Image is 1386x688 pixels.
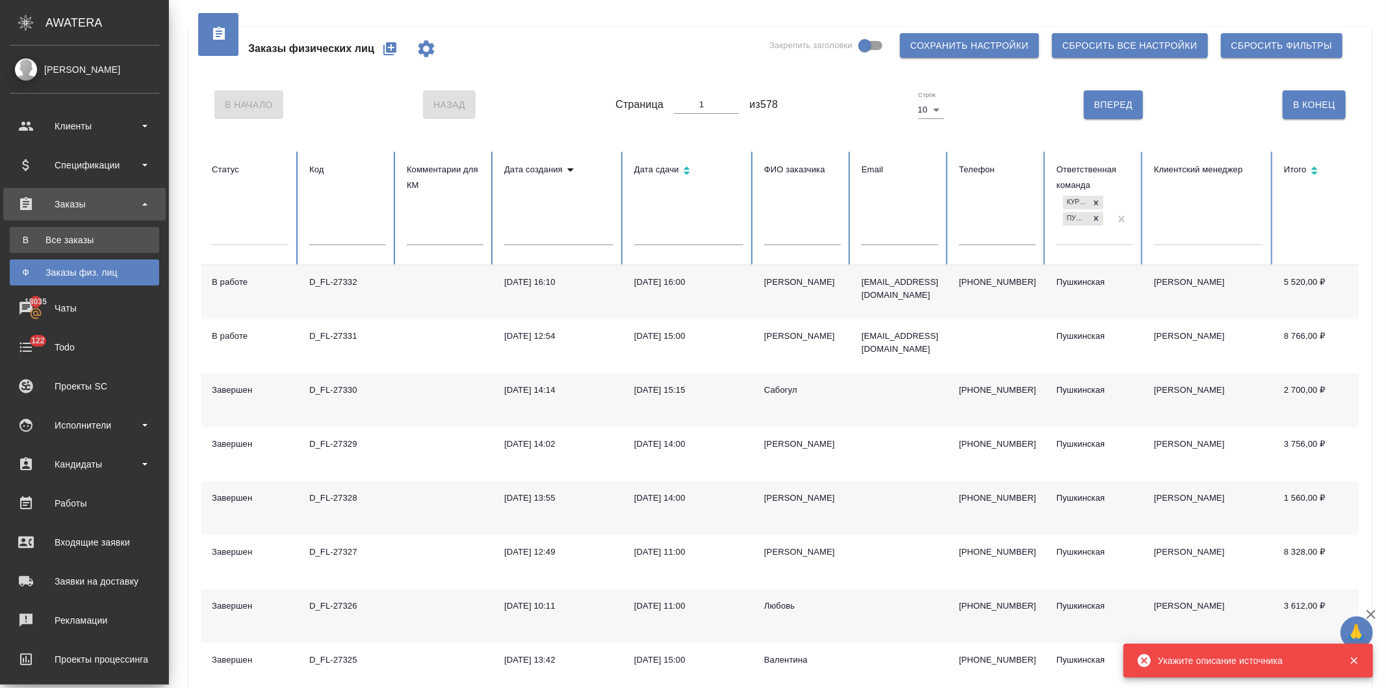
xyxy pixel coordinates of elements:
div: [PERSON_NAME] [764,492,841,505]
span: Укажите описание источника [1158,655,1283,666]
p: [PHONE_NUMBER] [959,600,1036,613]
div: [DATE] 11:00 [634,600,743,613]
td: [PERSON_NAME] [1144,427,1274,481]
div: [PERSON_NAME] [764,438,841,451]
div: Пушкинская [1057,600,1133,613]
div: [PERSON_NAME] [764,330,841,343]
div: [DATE] 16:00 [634,276,743,289]
span: 🙏 [1346,619,1368,646]
div: Сабогул [764,384,841,397]
div: [DATE] 14:00 [634,438,743,451]
a: Заявки на доставку [3,565,166,598]
div: Клиентский менеджер [1154,162,1263,178]
a: Проекты процессинга [3,643,166,676]
div: [DATE] 13:55 [504,492,613,505]
div: AWATERA [45,10,169,36]
span: 122 [23,334,53,347]
td: 8 766,00 ₽ [1274,319,1371,373]
div: [DATE] 14:14 [504,384,613,397]
p: [PHONE_NUMBER] [959,546,1036,559]
div: Любовь [764,600,841,613]
p: [PHONE_NUMBER] [959,492,1036,505]
p: [PHONE_NUMBER] [959,384,1036,397]
div: [DATE] 15:00 [634,654,743,667]
td: [PERSON_NAME] [1144,535,1274,589]
div: [PERSON_NAME] [764,546,841,559]
a: Рекламации [3,604,166,637]
span: Сбросить все настройки [1062,38,1198,54]
div: Чаты [10,298,159,318]
div: Заказы физ. лиц [16,266,153,279]
td: 8 328,00 ₽ [1274,535,1371,589]
div: [PERSON_NAME] [10,62,159,77]
span: Сбросить фильтры [1231,38,1332,54]
div: Заявки на доставку [10,572,159,591]
div: Пушкинская [1063,212,1089,226]
button: Сбросить фильтры [1221,33,1342,58]
div: Завершен [212,384,289,397]
div: Проекты SC [10,377,159,396]
div: Пушкинская [1057,330,1133,343]
span: Страница [615,97,663,112]
div: Клиенты [10,116,159,136]
button: 🙏 [1341,616,1373,649]
button: Вперед [1084,90,1143,119]
div: Проекты процессинга [10,650,159,669]
div: Все заказы [16,233,153,246]
div: D_FL-27332 [309,276,386,289]
p: [PHONE_NUMBER] [959,438,1036,451]
p: [EMAIL_ADDRESS][DOMAIN_NAME] [862,276,938,302]
td: [PERSON_NAME] [1144,481,1274,535]
span: В Конец [1293,97,1335,113]
div: Пушкинская [1057,384,1133,397]
td: 5 520,00 ₽ [1274,265,1371,319]
div: [DATE] 12:54 [504,330,613,343]
td: 1 560,00 ₽ [1274,481,1371,535]
div: [DATE] 15:15 [634,384,743,397]
div: D_FL-27326 [309,600,386,613]
div: Завершен [212,654,289,667]
span: Сохранить настройки [910,38,1029,54]
td: 3 612,00 ₽ [1274,589,1371,643]
a: 18035Чаты [3,292,166,324]
span: Вперед [1094,97,1133,113]
div: Телефон [959,162,1036,178]
span: 18035 [17,295,55,308]
div: Завершен [212,492,289,505]
div: D_FL-27325 [309,654,386,667]
div: Пушкинская [1057,492,1133,505]
a: Входящие заявки [3,526,166,559]
div: В работе [212,276,289,289]
div: Завершен [212,600,289,613]
a: ВВсе заказы [10,227,159,253]
td: [PERSON_NAME] [1144,589,1274,643]
button: Сохранить настройки [900,33,1039,58]
button: Сбросить все настройки [1052,33,1208,58]
div: [DATE] 13:42 [504,654,613,667]
div: Пушкинская [1057,276,1133,289]
div: В работе [212,330,289,343]
div: Входящие заявки [10,533,159,552]
div: ФИО заказчика [764,162,841,178]
div: Ответственная команда [1057,162,1133,193]
div: Кандидаты [10,455,159,474]
div: 10 [918,101,944,119]
button: Закрыть [1341,655,1367,667]
p: [PHONE_NUMBER] [959,654,1036,667]
div: D_FL-27331 [309,330,386,343]
div: Рекламации [10,611,159,630]
a: Работы [3,487,166,520]
button: В Конец [1283,90,1346,119]
div: [DATE] 10:11 [504,600,613,613]
span: Заказы физических лиц [248,41,374,57]
div: D_FL-27327 [309,546,386,559]
div: Пушкинская [1057,438,1133,451]
td: 3 756,00 ₽ [1274,427,1371,481]
div: Сортировка [634,162,743,181]
p: [EMAIL_ADDRESS][DOMAIN_NAME] [862,330,938,356]
div: Сортировка [1284,162,1361,181]
td: [PERSON_NAME] [1144,373,1274,427]
span: из 578 [749,97,778,112]
div: Todo [10,337,159,357]
td: [PERSON_NAME] [1144,319,1274,373]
